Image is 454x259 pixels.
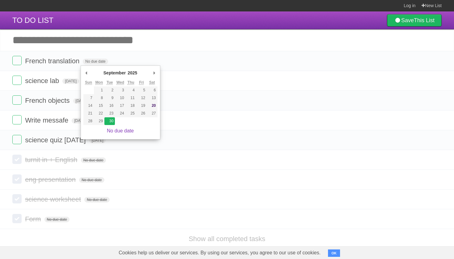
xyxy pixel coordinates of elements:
span: [DATE] [73,98,90,104]
abbr: Friday [139,80,144,85]
a: Show all completed tasks [189,235,265,243]
span: TO DO LIST [12,16,53,24]
button: Previous Month [83,68,90,77]
abbr: Wednesday [116,80,124,85]
span: [DATE] [89,138,106,143]
button: 25 [126,110,136,117]
button: 6 [147,86,157,94]
label: Done [12,214,22,223]
button: 2 [104,86,115,94]
span: No due date [84,197,109,203]
abbr: Saturday [149,80,155,85]
span: [DATE] [62,78,79,84]
div: 2025 [127,68,138,77]
span: eng presentation [25,176,77,183]
button: 8 [94,94,104,102]
button: 1 [94,86,104,94]
abbr: Sunday [85,80,92,85]
span: No due date [81,157,106,163]
button: 11 [126,94,136,102]
button: 19 [136,102,147,110]
abbr: Tuesday [107,80,113,85]
button: 9 [104,94,115,102]
a: SaveThis List [387,14,442,27]
button: 13 [147,94,157,102]
button: 18 [126,102,136,110]
abbr: Monday [95,80,103,85]
button: 22 [94,110,104,117]
button: 20 [147,102,157,110]
button: 30 [104,117,115,125]
label: Done [12,76,22,85]
abbr: Thursday [128,80,134,85]
span: No due date [83,59,108,64]
button: 27 [147,110,157,117]
span: Write messafe [25,116,70,124]
span: French translation [25,57,81,65]
button: 23 [104,110,115,117]
button: 16 [104,102,115,110]
button: 7 [83,94,94,102]
button: OK [328,249,340,257]
button: 28 [83,117,94,125]
span: Cookies help us deliver our services. By using our services, you agree to our use of cookies. [112,247,327,259]
b: This List [414,17,435,23]
span: French objects [25,97,71,104]
span: Form [25,215,42,223]
label: Done [12,56,22,65]
button: 14 [83,102,94,110]
label: Done [12,115,22,124]
span: science worksheet [25,195,82,203]
button: 4 [126,86,136,94]
button: 5 [136,86,147,94]
span: science lab [25,77,61,85]
button: 15 [94,102,104,110]
button: 3 [115,86,125,94]
span: No due date [79,177,104,183]
button: 29 [94,117,104,125]
label: Done [12,95,22,105]
span: [DATE] [72,118,88,123]
button: 24 [115,110,125,117]
button: 26 [136,110,147,117]
label: Done [12,135,22,144]
span: turnit in + English [25,156,79,164]
div: September [103,68,127,77]
label: Done [12,174,22,184]
button: 17 [115,102,125,110]
label: Done [12,155,22,164]
button: 12 [136,94,147,102]
span: No due date [44,217,69,222]
button: 10 [115,94,125,102]
button: Next Month [151,68,158,77]
a: No due date [107,128,134,133]
button: 21 [83,110,94,117]
label: Done [12,194,22,203]
span: science quiz [DATE] [25,136,87,144]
